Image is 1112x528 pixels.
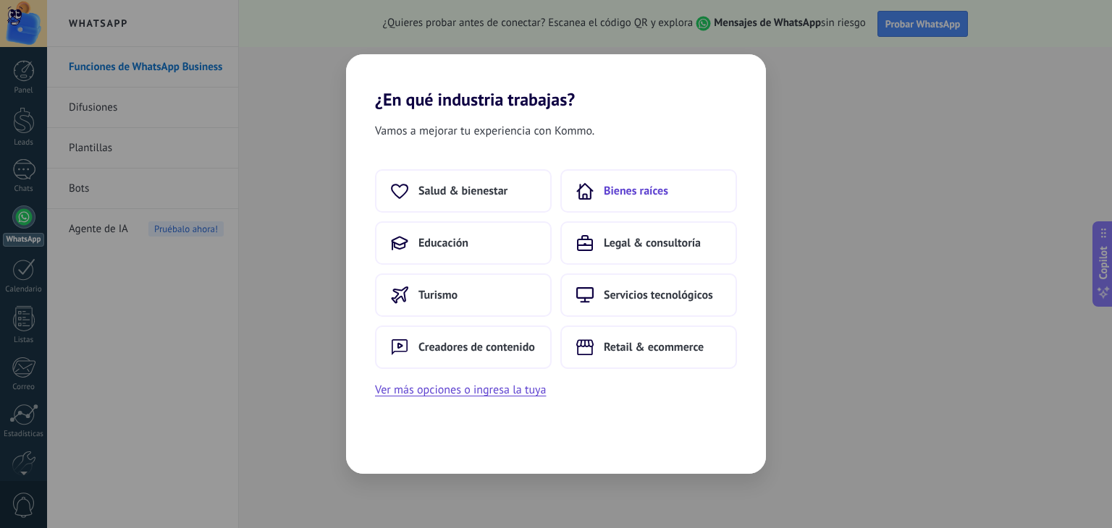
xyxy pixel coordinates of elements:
button: Servicios tecnológicos [560,273,737,317]
span: Vamos a mejorar tu experiencia con Kommo. [375,122,594,140]
button: Turismo [375,273,552,317]
button: Salud & bienestar [375,169,552,213]
span: Educación [418,236,468,250]
button: Educación [375,221,552,265]
button: Legal & consultoría [560,221,737,265]
span: Bienes raíces [604,184,668,198]
span: Servicios tecnológicos [604,288,713,302]
span: Turismo [418,288,458,302]
span: Legal & consultoría [604,236,701,250]
button: Ver más opciones o ingresa la tuya [375,380,546,399]
span: Salud & bienestar [418,184,507,198]
span: Retail & ecommerce [604,340,704,354]
h2: ¿En qué industria trabajas? [346,54,766,110]
button: Bienes raíces [560,169,737,213]
button: Retail & ecommerce [560,325,737,369]
span: Creadores de contenido [418,340,535,354]
button: Creadores de contenido [375,325,552,369]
